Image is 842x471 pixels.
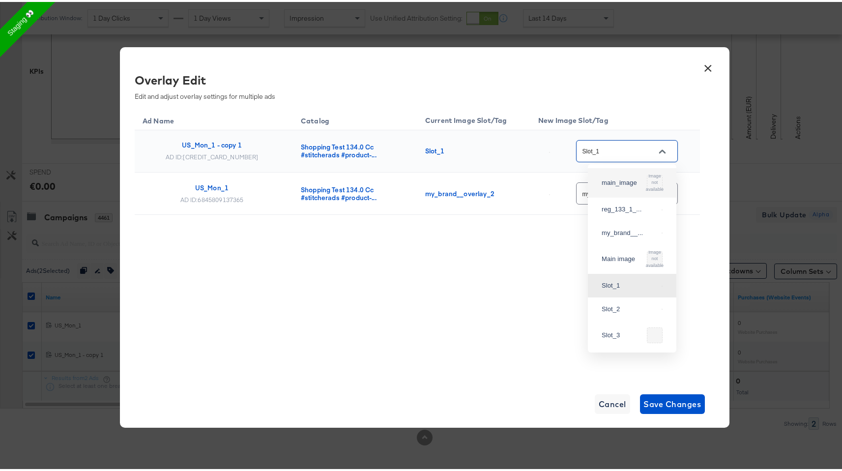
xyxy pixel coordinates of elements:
button: × [699,55,717,73]
div: Slot_2 [602,302,658,312]
th: Current Image Slot/Tag [417,106,530,128]
div: Slot_1 [425,145,519,153]
div: Main image [602,252,643,262]
button: Save Changes [640,392,705,412]
div: Shopping Test 134.0 Cc #stitcherads #product-... [301,184,406,200]
span: Ad Name [143,115,187,123]
button: Close [655,142,669,157]
div: US_Mon_1 [195,182,229,190]
span: Cancel [599,395,626,409]
div: main_image [602,176,643,186]
span: Image not available [646,171,664,191]
div: Edit and adjust overlay settings for multiple ads [135,70,693,99]
div: Shopping Test 134.0 Cc #stitcherads #product-... [301,141,406,157]
span: Image not available [646,247,664,267]
div: my_brand__overlay_2 [425,188,519,196]
div: AD ID: [CREDIT_CARD_NUMBER] [166,151,259,159]
th: New Image Slot/Tag [530,106,700,128]
div: US_Mon_1 - copy 1 [182,139,242,147]
div: Slot_3 [602,328,643,338]
span: Catalog [301,115,342,123]
span: Save Changes [644,395,701,409]
div: reg_133_1_... [602,203,658,212]
div: AD ID: 6845809137365 [180,194,244,202]
div: Slot_1 [602,279,658,289]
div: my_brand__... [602,226,658,236]
div: Overlay Edit [135,70,693,87]
button: Cancel [595,392,630,412]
